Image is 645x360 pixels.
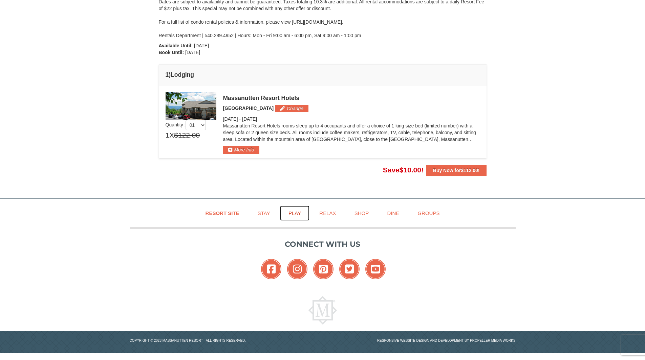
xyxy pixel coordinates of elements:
[159,43,193,48] strong: Available Until:
[159,50,184,55] strong: Book Until:
[346,206,378,221] a: Shop
[185,50,200,55] span: [DATE]
[125,338,323,343] p: Copyright © 2023 Massanutten Resort - All Rights Reserved.
[249,206,279,221] a: Stay
[275,105,308,112] button: Change
[169,130,174,140] span: X
[239,116,241,122] span: -
[426,165,487,176] button: Buy Now for$112.00!
[197,206,248,221] a: Resort Site
[280,206,309,221] a: Play
[311,206,344,221] a: Relax
[383,166,424,174] span: Save !
[223,116,238,122] span: [DATE]
[223,95,480,101] div: Massanutten Resort Hotels
[223,146,259,153] button: More Info
[166,130,170,140] span: 1
[400,166,421,174] span: $10.00
[166,122,206,127] span: Quantity :
[169,71,171,78] span: )
[433,168,480,173] strong: Buy Now for !
[242,116,257,122] span: [DATE]
[166,92,216,120] img: 19219026-1-e3b4ac8e.jpg
[223,105,274,111] span: [GEOGRAPHIC_DATA]
[166,71,480,78] h4: 1 Lodging
[379,206,408,221] a: Dine
[130,239,516,250] p: Connect with us
[194,43,209,48] span: [DATE]
[409,206,448,221] a: Groups
[461,168,478,173] span: $112.00
[174,130,200,140] span: $122.00
[377,339,516,342] a: Responsive website design and development by Propeller Media Works
[308,296,337,325] img: Massanutten Resort Logo
[223,122,480,143] p: Massanutten Resort Hotels rooms sleep up to 4 occupants and offer a choice of 1 king size bed (li...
